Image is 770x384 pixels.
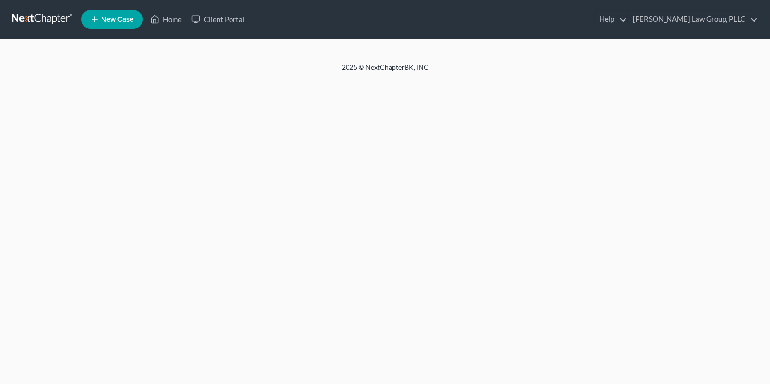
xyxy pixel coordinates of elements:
a: Help [595,11,627,28]
a: Home [145,11,187,28]
a: [PERSON_NAME] Law Group, PLLC [628,11,758,28]
a: Client Portal [187,11,249,28]
new-legal-case-button: New Case [81,10,143,29]
div: 2025 © NextChapterBK, INC [110,62,661,80]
